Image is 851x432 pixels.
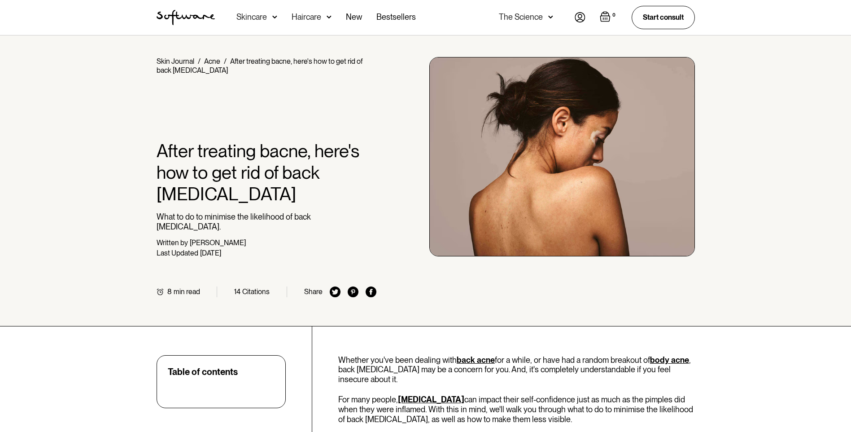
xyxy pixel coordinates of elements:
div: After treating bacne, here's how to get rid of back [MEDICAL_DATA] [157,57,362,75]
img: twitter icon [330,287,340,297]
div: / [224,57,227,66]
div: [PERSON_NAME] [190,238,246,247]
img: pinterest icon [348,287,358,297]
div: Skincare [236,13,267,22]
div: Citations [242,287,270,296]
h1: After treating bacne, here's how to get rid of back [MEDICAL_DATA] [157,140,377,205]
div: min read [174,287,200,296]
div: Written by [157,238,188,247]
a: Open empty cart [600,11,617,24]
p: Whether you've been dealing with for a while, or have had a random breakout of , back [MEDICAL_DA... [338,355,695,384]
img: arrow down [327,13,332,22]
img: Software Logo [157,10,215,25]
p: What to do to minimise the likelihood of back [MEDICAL_DATA]. [157,212,377,231]
img: arrow down [272,13,277,22]
div: Haircare [292,13,321,22]
img: facebook icon [366,287,376,297]
a: Start consult [632,6,695,29]
div: 8 [167,287,172,296]
p: For many people, can impact their self-confidence just as much as the pimples did when they were ... [338,395,695,424]
div: 14 [234,287,240,296]
div: 0 [611,11,617,19]
a: back acne [457,355,495,365]
div: Share [304,287,323,296]
div: Last Updated [157,249,198,257]
a: [MEDICAL_DATA] [398,395,464,404]
div: The Science [499,13,543,22]
a: Acne [204,57,220,66]
div: Table of contents [168,366,238,377]
img: arrow down [548,13,553,22]
div: / [198,57,201,66]
a: Skin Journal [157,57,194,66]
div: [DATE] [200,249,221,257]
a: body acne [650,355,689,365]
